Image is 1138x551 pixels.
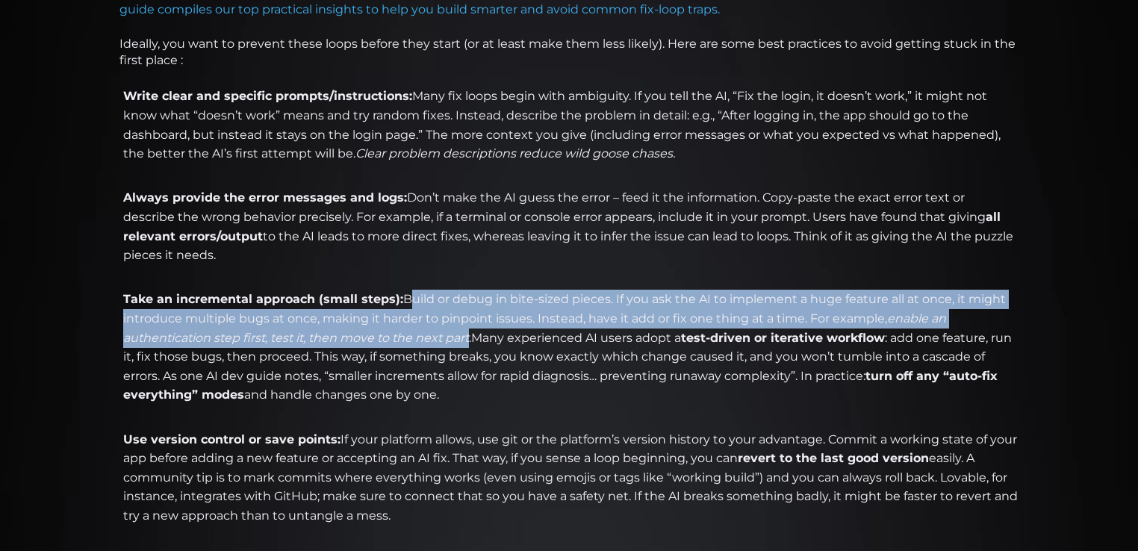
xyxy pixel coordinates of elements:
strong: all relevant errors/output [123,210,1001,243]
li: Many fix loops begin with ambiguity. If you tell the AI, “Fix the login, it doesn’t work,” it mig... [119,87,1019,182]
strong: Take an incremental approach (small steps): [123,292,403,306]
p: Ideally, you want to prevent these loops before they start (or at least make them less likely). H... [119,36,1019,69]
strong: test-driven or iterative workflow [681,331,885,345]
strong: Use version control or save points: [123,432,341,446]
strong: revert to the last good version [738,451,929,465]
em: enable an authentication step first, test it, then move to the next part. [123,311,946,345]
em: Clear problem descriptions reduce wild goose chases. [355,146,675,161]
li: Don’t make the AI guess the error – feed it the information. Copy-paste the exact error text or d... [119,188,1019,284]
li: Build or debug in bite-sized pieces. If you ask the AI to implement a huge feature all at once, i... [119,290,1019,423]
strong: Write clear and specific prompts/instructions: [123,89,412,103]
strong: Always provide the error messages and logs: [123,190,407,205]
